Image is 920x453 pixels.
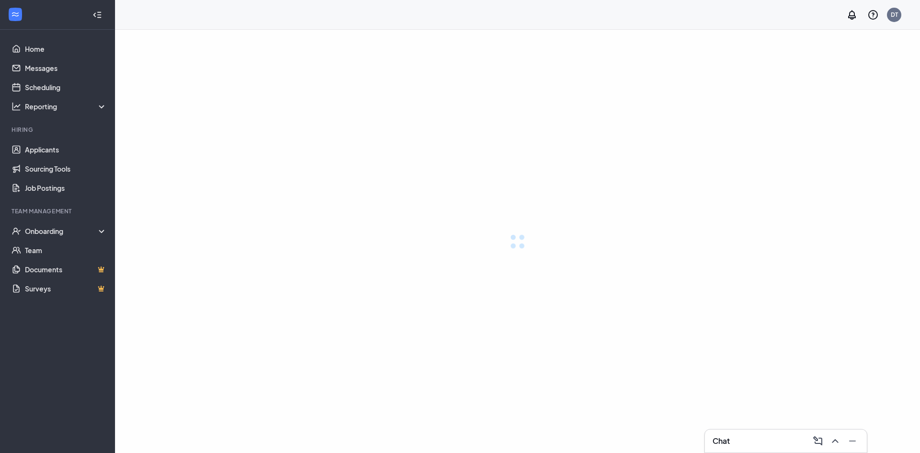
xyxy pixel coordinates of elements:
[25,279,107,298] a: SurveysCrown
[11,207,105,215] div: Team Management
[25,178,107,197] a: Job Postings
[11,126,105,134] div: Hiring
[25,78,107,97] a: Scheduling
[92,10,102,20] svg: Collapse
[11,102,21,111] svg: Analysis
[25,39,107,58] a: Home
[25,102,107,111] div: Reporting
[827,433,842,449] button: ChevronUp
[25,140,107,159] a: Applicants
[847,435,858,447] svg: Minimize
[11,10,20,19] svg: WorkstreamLogo
[867,9,879,21] svg: QuestionInfo
[812,435,824,447] svg: ComposeMessage
[809,433,825,449] button: ComposeMessage
[25,159,107,178] a: Sourcing Tools
[844,433,859,449] button: Minimize
[829,435,841,447] svg: ChevronUp
[25,260,107,279] a: DocumentsCrown
[25,241,107,260] a: Team
[713,436,730,446] h3: Chat
[25,226,107,236] div: Onboarding
[25,58,107,78] a: Messages
[846,9,858,21] svg: Notifications
[891,11,898,19] div: DT
[11,226,21,236] svg: UserCheck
